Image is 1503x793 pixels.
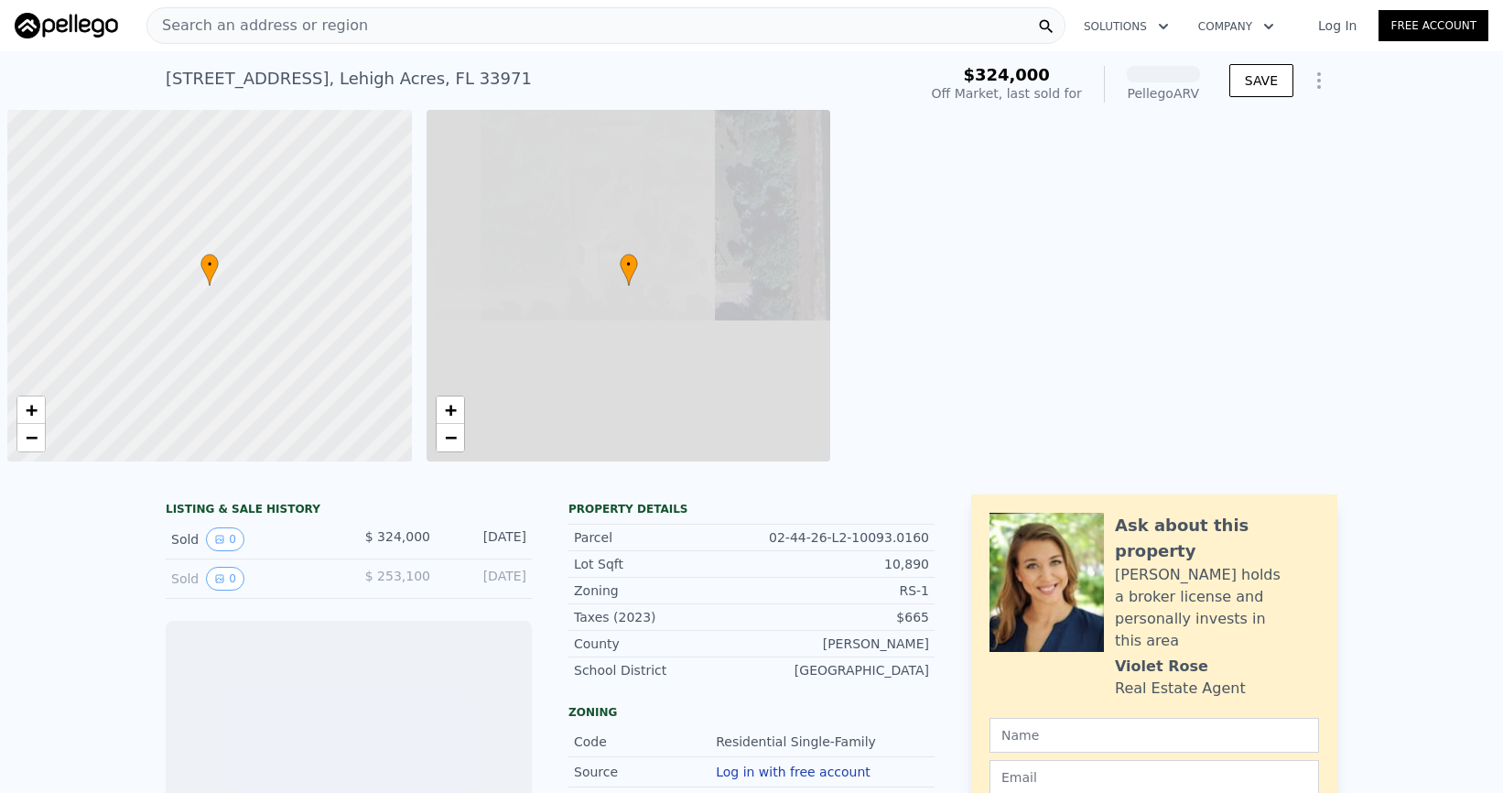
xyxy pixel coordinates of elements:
[206,527,244,551] button: View historical data
[1115,678,1246,700] div: Real Estate Agent
[171,567,334,591] div: Sold
[444,426,456,449] span: −
[1115,513,1319,564] div: Ask about this property
[437,424,464,451] a: Zoom out
[751,608,929,626] div: $665
[751,528,929,547] div: 02-44-26-L2-10093.0160
[200,254,219,286] div: •
[932,84,1082,103] div: Off Market, last sold for
[574,635,751,653] div: County
[15,13,118,38] img: Pellego
[1296,16,1379,35] a: Log In
[620,256,638,273] span: •
[568,705,935,720] div: Zoning
[26,398,38,421] span: +
[963,65,1050,84] span: $324,000
[1184,10,1289,43] button: Company
[365,529,430,544] span: $ 324,000
[206,567,244,591] button: View historical data
[751,661,929,679] div: [GEOGRAPHIC_DATA]
[1069,10,1184,43] button: Solutions
[445,527,526,551] div: [DATE]
[1115,564,1319,652] div: [PERSON_NAME] holds a broker license and personally invests in this area
[574,581,751,600] div: Zoning
[716,765,870,779] button: Log in with free account
[716,733,880,751] div: Residential Single-Family
[166,502,532,520] div: LISTING & SALE HISTORY
[620,254,638,286] div: •
[1115,656,1208,678] div: Violet Rose
[17,396,45,424] a: Zoom in
[574,763,716,781] div: Source
[17,424,45,451] a: Zoom out
[365,569,430,583] span: $ 253,100
[445,567,526,591] div: [DATE]
[574,528,751,547] div: Parcel
[751,635,929,653] div: [PERSON_NAME]
[751,555,929,573] div: 10,890
[1379,10,1488,41] a: Free Account
[166,66,532,92] div: [STREET_ADDRESS] , Lehigh Acres , FL 33971
[568,502,935,516] div: Property details
[574,555,751,573] div: Lot Sqft
[751,581,929,600] div: RS-1
[1229,64,1293,97] button: SAVE
[200,256,219,273] span: •
[444,398,456,421] span: +
[437,396,464,424] a: Zoom in
[574,733,716,751] div: Code
[574,661,751,679] div: School District
[1301,62,1337,99] button: Show Options
[171,527,334,551] div: Sold
[26,426,38,449] span: −
[147,15,368,37] span: Search an address or region
[989,718,1319,753] input: Name
[1127,84,1200,103] div: Pellego ARV
[574,608,751,626] div: Taxes (2023)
